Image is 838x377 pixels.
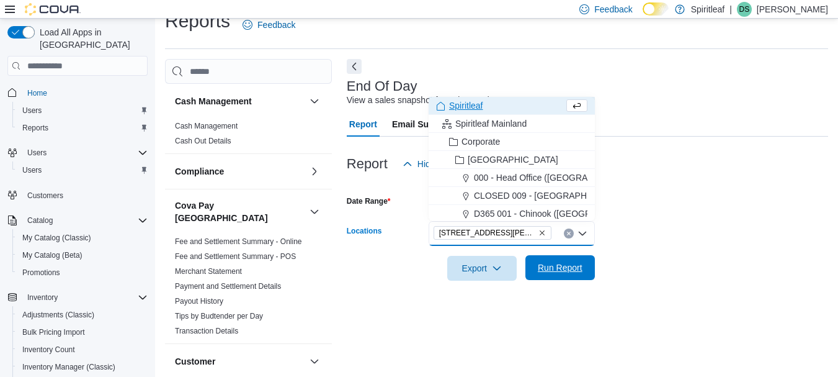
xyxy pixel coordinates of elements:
[398,152,488,176] button: Hide Parameters
[35,26,148,51] span: Load All Apps in [GEOGRAPHIC_DATA]
[2,83,153,101] button: Home
[175,95,305,107] button: Cash Management
[429,169,595,187] button: 000 - Head Office ([GEOGRAPHIC_DATA])
[2,144,153,161] button: Users
[449,99,483,112] span: Spiritleaf
[17,360,120,375] a: Inventory Manager (Classic)
[429,151,595,169] button: [GEOGRAPHIC_DATA]
[17,103,148,118] span: Users
[594,3,632,16] span: Feedback
[757,2,828,17] p: [PERSON_NAME]
[474,207,649,220] span: D365 001 - Chinook ([GEOGRAPHIC_DATA])
[429,133,595,151] button: Corporate
[175,122,238,130] a: Cash Management
[238,12,300,37] a: Feedback
[175,311,263,321] span: Tips by Budtender per Day
[2,212,153,229] button: Catalog
[12,324,153,341] button: Bulk Pricing Import
[17,325,148,340] span: Bulk Pricing Import
[12,161,153,179] button: Users
[22,233,91,243] span: My Catalog (Classic)
[474,171,640,184] span: 000 - Head Office ([GEOGRAPHIC_DATA])
[175,282,281,291] a: Payment and Settlement Details
[22,188,148,203] span: Customers
[17,230,96,245] a: My Catalog (Classic)
[175,137,231,145] a: Cash Out Details
[392,112,471,137] span: Email Subscription
[564,229,574,238] button: Clear input
[22,84,148,100] span: Home
[22,345,75,355] span: Inventory Count
[22,362,115,372] span: Inventory Manager (Classic)
[434,226,551,240] span: 555 - Spiritleaf Lawrence Ave (North York)
[22,250,82,260] span: My Catalog (Beta)
[347,157,388,171] h3: Report
[22,145,51,160] button: Users
[417,158,483,170] span: Hide Parameters
[175,355,305,368] button: Customer
[347,94,528,107] div: View a sales snapshot for a date or date range.
[12,247,153,264] button: My Catalog (Beta)
[737,2,752,17] div: Danielle S
[347,79,417,94] h3: End Of Day
[429,205,595,223] button: D365 001 - Chinook ([GEOGRAPHIC_DATA])
[17,265,65,280] a: Promotions
[175,326,238,336] span: Transaction Details
[307,164,322,179] button: Compliance
[577,229,587,238] button: Close list of options
[347,59,362,74] button: Next
[22,106,42,116] span: Users
[175,237,302,247] span: Fee and Settlement Summary - Online
[643,2,669,16] input: Dark Mode
[27,216,53,225] span: Catalog
[27,293,58,302] span: Inventory
[17,103,47,118] a: Users
[22,123,48,133] span: Reports
[175,95,252,107] h3: Cash Management
[455,117,527,130] span: Spiritleaf Mainland
[691,2,724,17] p: Spiritleaf
[175,121,238,131] span: Cash Management
[175,296,223,306] span: Payout History
[17,163,47,178] a: Users
[27,148,47,158] span: Users
[2,289,153,306] button: Inventory
[175,237,302,246] a: Fee and Settlement Summary - Online
[175,266,242,276] span: Merchant Statement
[175,252,296,261] span: Fee and Settlement Summary - POS
[17,307,99,322] a: Adjustments (Classic)
[12,119,153,137] button: Reports
[175,327,238,335] a: Transaction Details
[461,135,500,148] span: Corporate
[257,19,295,31] span: Feedback
[22,145,148,160] span: Users
[12,306,153,324] button: Adjustments (Classic)
[347,196,391,206] label: Date Range
[175,281,281,291] span: Payment and Settlement Details
[739,2,750,17] span: DS
[538,229,546,237] button: Remove 555 - Spiritleaf Lawrence Ave (North York) from selection in this group
[22,310,94,320] span: Adjustments (Classic)
[12,229,153,247] button: My Catalog (Classic)
[17,360,148,375] span: Inventory Manager (Classic)
[175,136,231,146] span: Cash Out Details
[22,86,52,101] a: Home
[17,248,87,263] a: My Catalog (Beta)
[175,165,224,178] h3: Compliance
[349,112,377,137] span: Report
[175,297,223,306] a: Payout History
[307,354,322,369] button: Customer
[17,342,148,357] span: Inventory Count
[22,268,60,278] span: Promotions
[17,325,90,340] a: Bulk Pricing Import
[307,94,322,109] button: Cash Management
[175,267,242,276] a: Merchant Statement
[429,97,595,115] button: Spiritleaf
[525,255,595,280] button: Run Report
[22,290,148,305] span: Inventory
[455,256,509,281] span: Export
[2,186,153,204] button: Customers
[468,153,558,166] span: [GEOGRAPHIC_DATA]
[347,226,382,236] label: Locations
